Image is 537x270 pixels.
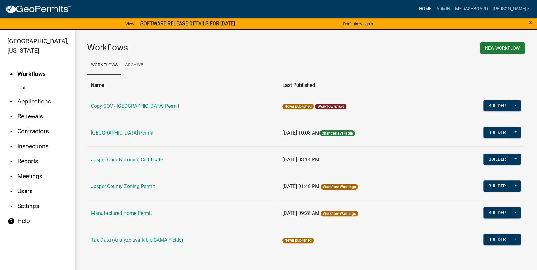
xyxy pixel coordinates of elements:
th: Last Published [279,78,438,93]
button: Builder [483,207,511,218]
button: New Workflow [480,42,525,54]
i: arrow_drop_down [7,113,15,120]
a: Jasper County Zoning Permit [91,183,155,189]
button: Close [528,19,532,26]
button: Don't show again [341,19,375,29]
span: Never published [282,238,314,243]
button: Builder [483,180,511,192]
span: Changes available [319,130,355,136]
a: Copy SOV - [GEOGRAPHIC_DATA] Permit [91,103,179,109]
a: Jasper County Zoning Certificate [91,157,163,163]
span: [DATE] 09:28 AM [282,210,319,216]
span: [DATE] 10:08 AM [282,130,319,136]
span: × [528,18,532,27]
a: Archive [121,55,147,75]
span: Never published [282,104,314,109]
span: [DATE] 01:48 PM [282,183,319,189]
button: Builder [483,127,511,138]
a: View [123,19,137,29]
i: help [7,217,15,225]
button: Builder [483,154,511,165]
a: Workflow Warnings [323,211,356,216]
i: arrow_drop_down [7,158,15,165]
i: arrow_drop_down [7,202,15,210]
th: Name [87,78,279,93]
h3: Workflows [87,42,301,53]
a: [PERSON_NAME] [490,3,532,15]
a: My Dashboard [452,3,490,15]
strong: SOFTWARE RELEASE DETAILS FOR [DATE] [140,21,235,26]
a: Manufactured Home Permit [91,210,152,216]
i: arrow_drop_down [7,143,15,150]
a: Workflow Errors [318,104,344,109]
a: [GEOGRAPHIC_DATA] Permit [91,130,153,136]
i: arrow_drop_down [7,187,15,195]
span: [DATE] 03:14 PM [282,157,319,163]
i: arrow_drop_down [7,98,15,105]
i: arrow_drop_down [7,128,15,135]
a: Workflows [87,55,121,75]
a: Home [416,3,434,15]
button: Builder [483,100,511,111]
button: Builder [483,234,511,245]
a: Workflow Warnings [323,185,356,189]
a: Tax Data (Analyze available CAMA Fields) [91,237,183,243]
i: arrow_drop_up [7,70,15,78]
a: Admin [434,3,452,15]
i: arrow_drop_down [7,173,15,180]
